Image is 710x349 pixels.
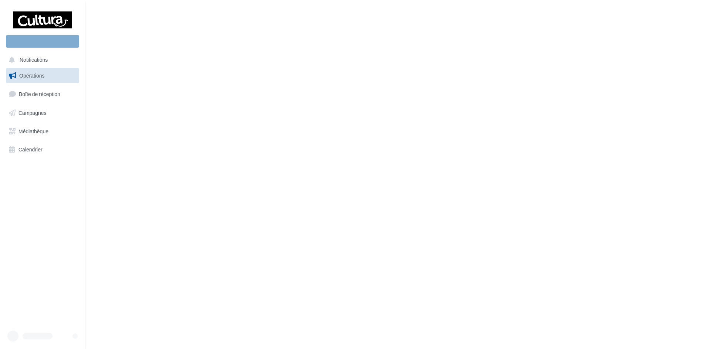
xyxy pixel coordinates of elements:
a: Campagnes [4,105,81,121]
a: Boîte de réception [4,86,81,102]
span: Boîte de réception [19,91,60,97]
div: Nouvelle campagne [6,35,79,48]
span: Notifications [20,57,48,63]
a: Opérations [4,68,81,83]
a: Médiathèque [4,124,81,139]
span: Opérations [19,72,44,79]
span: Médiathèque [18,128,48,134]
span: Campagnes [18,110,47,116]
a: Calendrier [4,142,81,157]
span: Calendrier [18,146,43,153]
